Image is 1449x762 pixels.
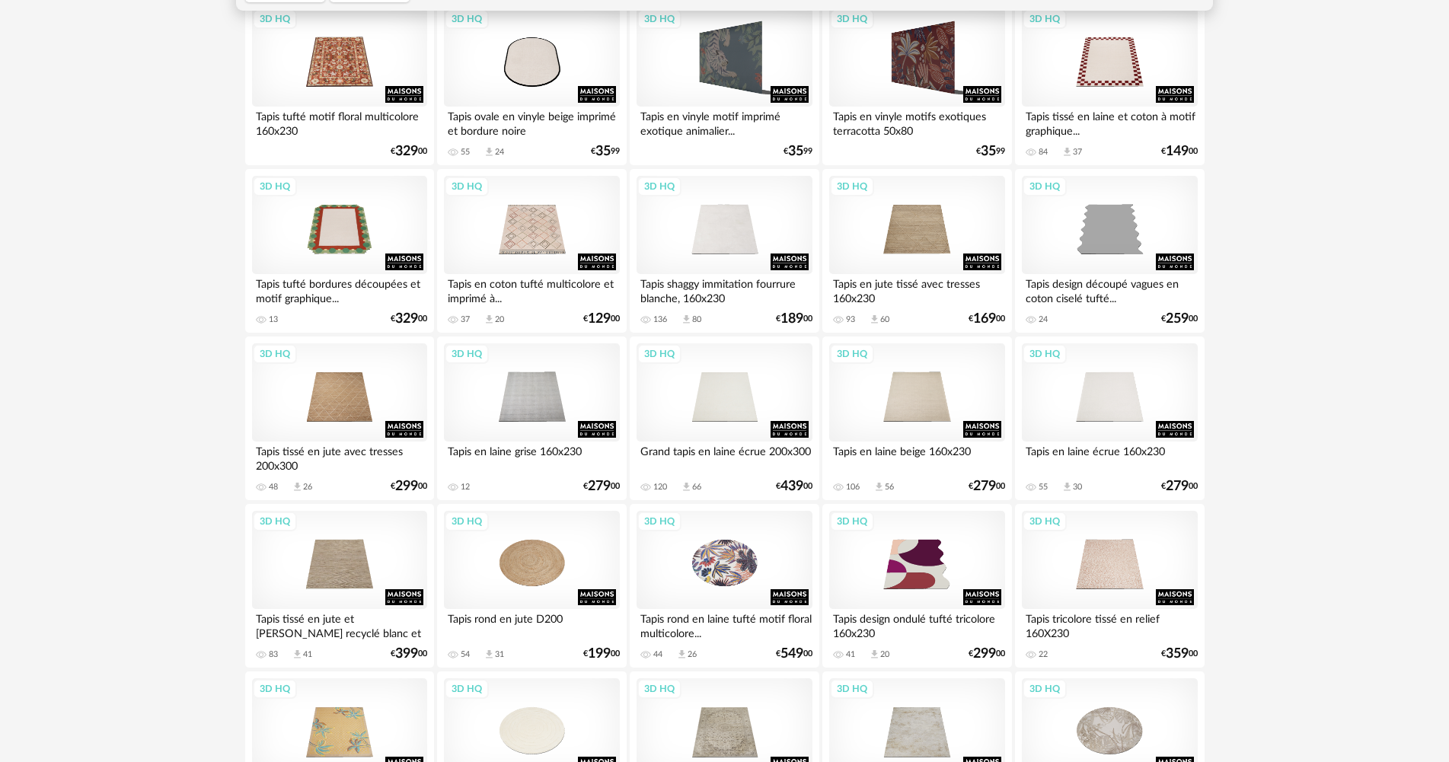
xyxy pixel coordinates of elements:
div: 80 [692,314,701,325]
div: Tapis tricolore tissé en relief 160X230 [1022,609,1197,639]
div: 3D HQ [253,177,297,196]
div: 120 [653,482,667,493]
div: 3D HQ [637,344,681,364]
div: € 99 [784,146,812,157]
span: Download icon [1061,146,1073,158]
div: Tapis tissé en jute et [PERSON_NAME] recyclé blanc et beige... [252,609,427,639]
span: 299 [395,481,418,492]
div: € 00 [776,481,812,492]
div: 41 [846,649,855,660]
span: 129 [588,314,611,324]
div: 3D HQ [253,344,297,364]
div: 3D HQ [1023,512,1067,531]
div: 20 [880,649,889,660]
span: 439 [780,481,803,492]
div: 41 [303,649,312,660]
div: € 00 [391,314,427,324]
span: 399 [395,649,418,659]
span: Download icon [292,481,303,493]
div: 24 [495,147,504,158]
div: 3D HQ [445,344,489,364]
a: 3D HQ Tapis rond en laine tufté motif floral multicolore... 44 Download icon 26 €54900 [630,504,819,668]
div: 3D HQ [253,512,297,531]
a: 3D HQ Tapis ovale en vinyle beige imprimé et bordure noire 55 Download icon 24 €3599 [437,2,626,166]
div: € 00 [1161,649,1198,659]
div: 3D HQ [830,177,874,196]
div: 56 [885,482,894,493]
div: Tapis shaggy immitation fourrure blanche, 160x230 [637,274,812,304]
div: 37 [461,314,470,325]
div: € 00 [391,481,427,492]
div: 26 [688,649,697,660]
div: 3D HQ [637,9,681,29]
div: 55 [461,147,470,158]
span: Download icon [869,314,880,325]
div: € 00 [969,314,1005,324]
div: € 00 [1161,314,1198,324]
a: 3D HQ Tapis en jute tissé avec tresses 160x230 93 Download icon 60 €16900 [822,169,1011,333]
div: € 00 [583,649,620,659]
span: Download icon [292,649,303,660]
div: 3D HQ [253,9,297,29]
div: 3D HQ [1023,177,1067,196]
div: 24 [1039,314,1048,325]
span: 279 [1166,481,1189,492]
span: Download icon [484,314,495,325]
span: 35 [981,146,996,157]
a: 3D HQ Tapis en vinyle motifs exotiques terracotta 50x80 €3599 [822,2,1011,166]
div: Tapis en coton tufté multicolore et imprimé à... [444,274,619,304]
span: Download icon [869,649,880,660]
div: € 00 [391,146,427,157]
div: 93 [846,314,855,325]
span: Download icon [484,146,495,158]
div: € 00 [583,314,620,324]
a: 3D HQ Tapis en vinyle motif imprimé exotique animalier... €3599 [630,2,819,166]
span: Download icon [676,649,688,660]
div: 66 [692,482,701,493]
div: 60 [880,314,889,325]
div: 84 [1039,147,1048,158]
div: 30 [1073,482,1082,493]
div: Tapis en laine grise 160x230 [444,442,619,472]
span: 359 [1166,649,1189,659]
div: € 99 [591,146,620,157]
div: 3D HQ [1023,344,1067,364]
a: 3D HQ Tapis shaggy immitation fourrure blanche, 160x230 136 Download icon 80 €18900 [630,169,819,333]
div: 3D HQ [830,9,874,29]
div: Tapis en vinyle motif imprimé exotique animalier... [637,107,812,137]
div: Tapis ovale en vinyle beige imprimé et bordure noire [444,107,619,137]
a: 3D HQ Tapis design ondulé tufté tricolore 160x230 41 Download icon 20 €29900 [822,504,1011,668]
span: 169 [973,314,996,324]
a: 3D HQ Grand tapis en laine écrue 200x300 120 Download icon 66 €43900 [630,336,819,501]
span: Download icon [681,481,692,493]
a: 3D HQ Tapis en laine beige 160x230 106 Download icon 56 €27900 [822,336,1011,501]
div: Tapis tufté motif floral multicolore 160x230 [252,107,427,137]
a: 3D HQ Tapis tissé en jute et [PERSON_NAME] recyclé blanc et beige... 83 Download icon 41 €39900 [245,504,434,668]
div: € 00 [969,649,1005,659]
a: 3D HQ Tapis en laine écrue 160x230 55 Download icon 30 €27900 [1015,336,1204,501]
div: Tapis design découpé vagues en coton ciselé tufté... [1022,274,1197,304]
a: 3D HQ Tapis tufté bordures découpées et motif graphique... 13 €32900 [245,169,434,333]
div: € 00 [1161,146,1198,157]
div: 13 [269,314,278,325]
div: 3D HQ [830,512,874,531]
a: 3D HQ Tapis en laine grise 160x230 12 €27900 [437,336,626,501]
div: 31 [495,649,504,660]
div: 22 [1039,649,1048,660]
div: 55 [1039,482,1048,493]
div: Tapis tissé en jute avec tresses 200x300 [252,442,427,472]
div: 12 [461,482,470,493]
div: € 00 [1161,481,1198,492]
div: 37 [1073,147,1082,158]
a: 3D HQ Tapis tufté motif floral multicolore 160x230 €32900 [245,2,434,166]
div: 3D HQ [445,177,489,196]
div: € 99 [976,146,1005,157]
div: € 00 [583,481,620,492]
div: 3D HQ [637,512,681,531]
div: 48 [269,482,278,493]
div: 3D HQ [637,177,681,196]
div: Tapis tufté bordures découpées et motif graphique... [252,274,427,304]
span: 259 [1166,314,1189,324]
span: 279 [973,481,996,492]
div: 3D HQ [830,679,874,699]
